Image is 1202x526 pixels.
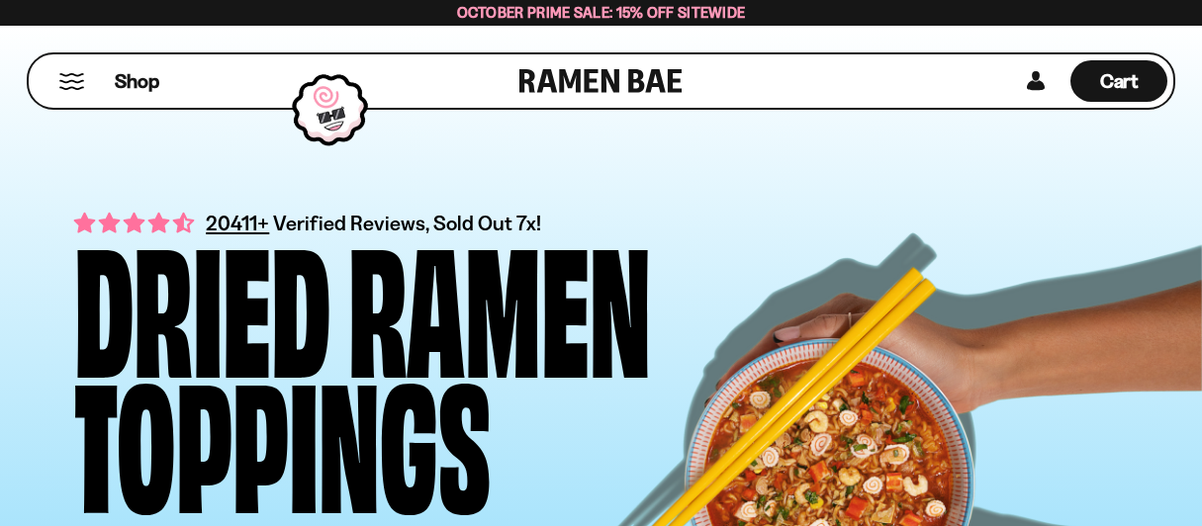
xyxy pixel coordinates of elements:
[457,3,746,22] span: October Prime Sale: 15% off Sitewide
[58,73,85,90] button: Mobile Menu Trigger
[1100,69,1139,93] span: Cart
[115,68,159,95] span: Shop
[74,369,491,504] div: Toppings
[1070,54,1167,108] div: Cart
[115,60,159,102] a: Shop
[74,233,330,369] div: Dried
[348,233,651,369] div: Ramen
